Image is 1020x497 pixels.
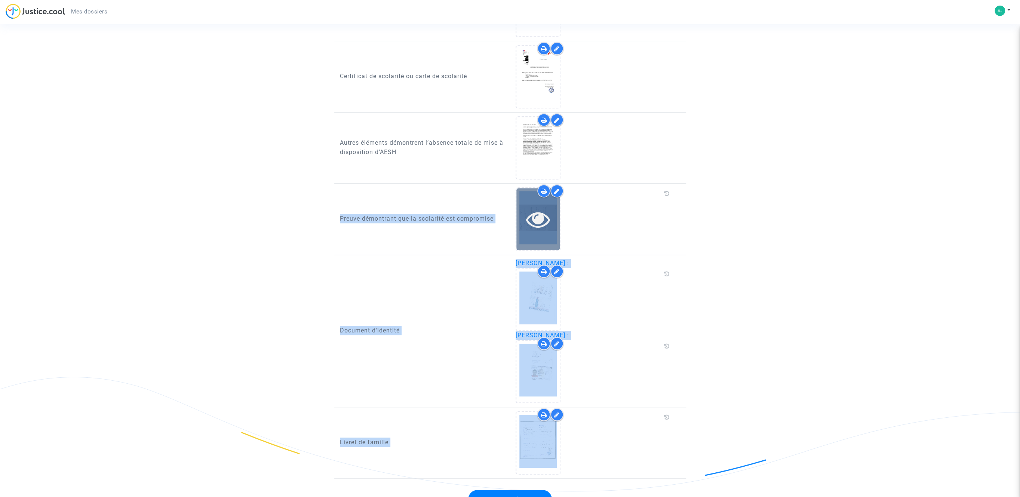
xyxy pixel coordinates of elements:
[340,71,505,81] p: Certificat de scolarité ou carte de scolarité
[65,6,113,17] a: Mes dossiers
[6,4,65,19] img: jc-logo.svg
[340,438,505,447] p: Livret de famille
[340,214,505,223] p: Preuve démontrant que la scolarité est compromise
[340,138,505,157] p: Autres éléments démontrent l’absence totale de mise à disposition d’AESH
[516,332,569,339] span: [PERSON_NAME] :
[516,260,569,267] span: [PERSON_NAME] :
[995,6,1005,16] img: edae1746ce78a4e56cfa118c2c9a01ca
[340,326,505,335] p: Document d'identité
[71,8,107,15] span: Mes dossiers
